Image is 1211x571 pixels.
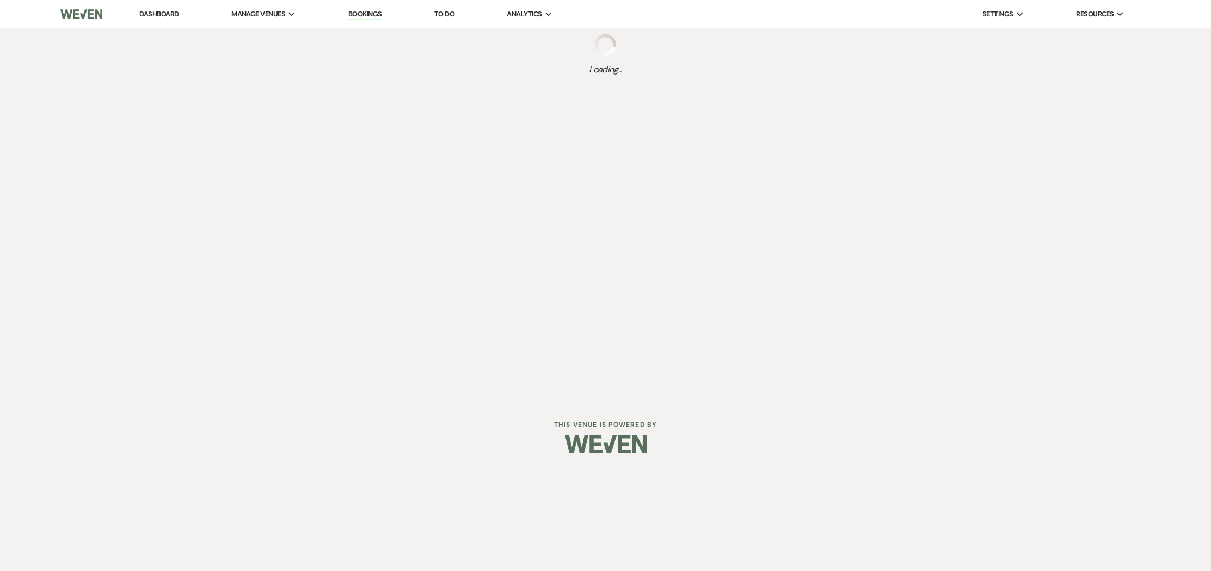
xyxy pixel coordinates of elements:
a: Bookings [348,9,382,20]
img: Weven Logo [60,3,102,26]
img: Weven Logo [565,425,647,463]
img: loading spinner [594,34,616,56]
a: Dashboard [139,9,179,19]
span: Analytics [507,9,542,20]
span: Loading... [589,63,622,76]
span: Resources [1076,9,1114,20]
span: Manage Venues [231,9,285,20]
a: To Do [434,9,454,19]
span: Settings [982,9,1013,20]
